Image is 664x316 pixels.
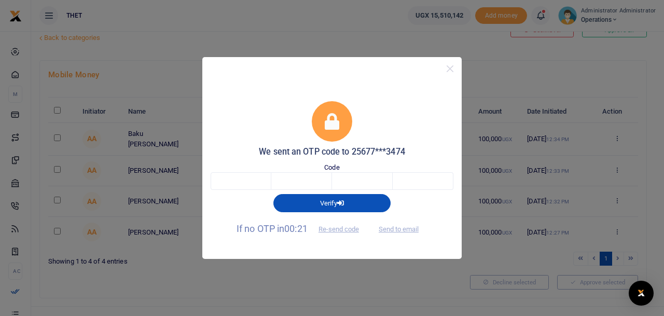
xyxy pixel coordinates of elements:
[442,61,458,76] button: Close
[284,223,308,234] span: 00:21
[629,281,654,306] div: Open Intercom Messenger
[273,194,391,212] button: Verify
[211,147,453,157] h5: We sent an OTP code to 25677***3474
[237,223,368,234] span: If no OTP in
[324,162,339,173] label: Code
